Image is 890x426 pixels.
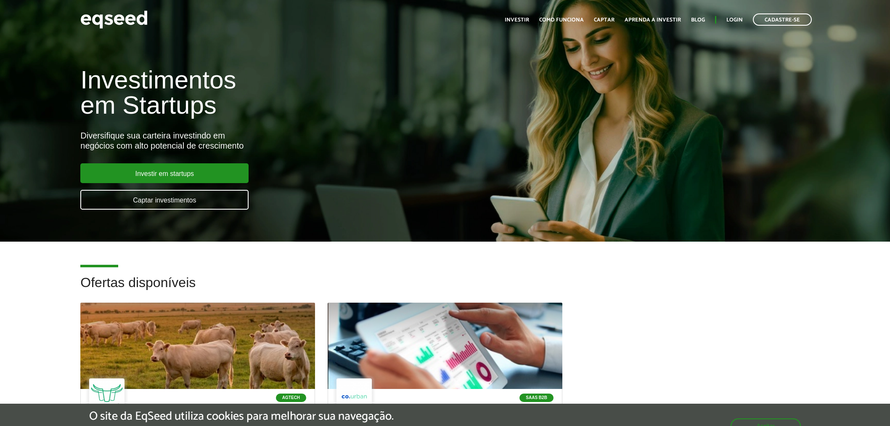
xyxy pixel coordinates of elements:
a: Captar [594,17,615,23]
a: Blog [691,17,705,23]
a: Cadastre-se [753,13,812,26]
h2: Ofertas disponíveis [80,275,809,303]
img: EqSeed [80,8,148,31]
p: Agtech [276,394,306,402]
a: Como funciona [539,17,584,23]
a: Investir em startups [80,163,249,183]
h5: O site da EqSeed utiliza cookies para melhorar sua navegação. [89,410,394,423]
a: Investir [505,17,529,23]
a: Aprenda a investir [625,17,681,23]
a: Captar investimentos [80,190,249,210]
h1: Investimentos em Startups [80,67,513,118]
a: Login [726,17,743,23]
p: SaaS B2B [519,394,554,402]
div: Diversifique sua carteira investindo em negócios com alto potencial de crescimento [80,130,513,151]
